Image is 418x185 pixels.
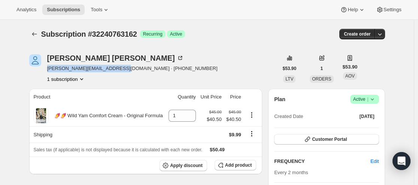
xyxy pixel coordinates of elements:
[283,66,297,72] span: $53.90
[47,54,184,62] div: [PERSON_NAME] [PERSON_NAME]
[312,136,347,142] span: Customer Portal
[224,89,243,105] th: Price
[41,30,137,38] span: Subscription #32240763162
[229,110,241,114] small: $45.00
[34,147,203,152] span: Sales tax (if applicable) is not displayed because it is calculated with each new order.
[207,116,222,123] span: $40.50
[246,130,258,138] button: Shipping actions
[336,4,370,15] button: Help
[246,111,258,119] button: Product actions
[29,126,166,143] th: Shipping
[372,4,406,15] button: Settings
[366,155,383,167] button: Edit
[312,76,331,82] span: ORDERS
[166,89,198,105] th: Quantity
[170,31,182,37] span: Active
[47,65,218,72] span: [PERSON_NAME][EMAIL_ADDRESS][DOMAIN_NAME] · [PHONE_NUMBER]
[344,31,370,37] span: Create order
[274,158,370,165] h2: FREQUENCY
[343,63,358,71] span: $53.90
[143,31,163,37] span: Recurring
[210,147,225,152] span: $50.49
[348,7,358,13] span: Help
[360,113,375,119] span: [DATE]
[86,4,114,15] button: Tools
[316,63,328,74] button: 1
[353,95,376,103] span: Active
[274,113,303,120] span: Created Date
[215,160,256,170] button: Add product
[29,29,40,39] button: Subscriptions
[367,96,368,102] span: |
[160,160,207,171] button: Apply discount
[274,95,285,103] h2: Plan
[339,29,375,39] button: Create order
[274,170,308,175] span: Every 2 months
[370,158,379,165] span: Edit
[16,7,36,13] span: Analytics
[42,4,85,15] button: Subscriptions
[225,162,252,168] span: Add product
[355,111,379,122] button: [DATE]
[170,163,203,169] span: Apply discount
[393,152,411,170] div: Open Intercom Messenger
[47,7,80,13] span: Subscriptions
[198,89,224,105] th: Unit Price
[345,73,355,79] span: AOV
[209,110,222,114] small: $45.00
[29,89,166,105] th: Product
[229,132,241,137] span: $9.99
[29,54,41,66] span: Natalie Weaver
[226,116,241,123] span: $40.50
[384,7,402,13] span: Settings
[49,112,163,119] div: 🍠🍠 Wild Yam Comfort Cream - Original Formula
[91,7,102,13] span: Tools
[285,76,293,82] span: LTV
[274,134,379,145] button: Customer Portal
[321,66,323,72] span: 1
[278,63,301,74] button: $53.90
[12,4,41,15] button: Analytics
[47,75,85,83] button: Product actions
